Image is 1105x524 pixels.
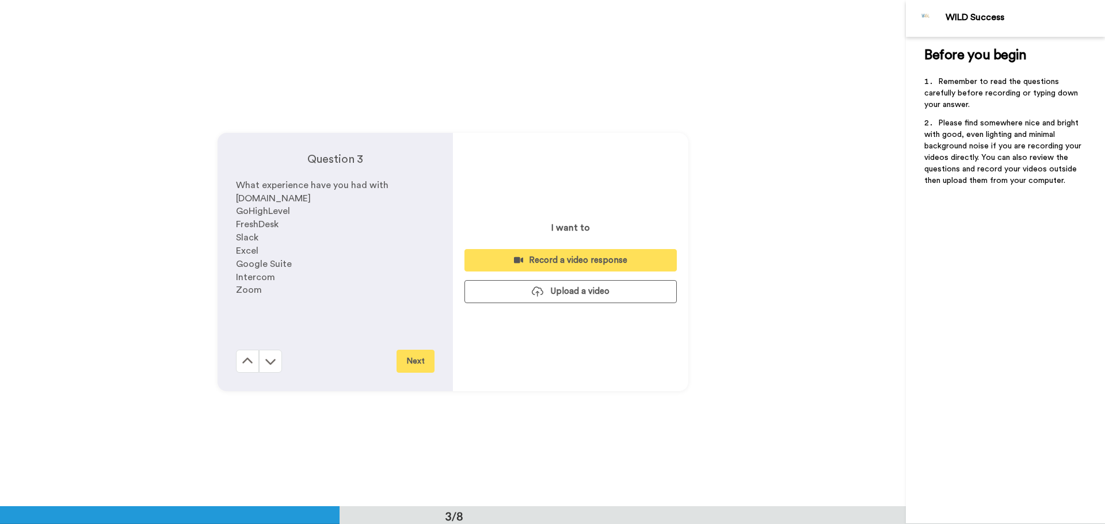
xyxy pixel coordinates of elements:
span: Remember to read the questions carefully before recording or typing down your answer. [924,78,1080,109]
p: I want to [551,221,590,235]
span: GoHighLevel [236,206,290,216]
img: Profile Image [912,5,940,32]
button: Next [397,350,435,373]
span: What experience have you had with [236,181,388,190]
span: Please find somewhere nice and bright with good, even lighting and minimal background noise if yo... [924,119,1084,185]
span: [DOMAIN_NAME] [236,194,311,203]
span: Excel [236,246,258,255]
div: Record a video response [474,254,668,266]
button: Record a video response [464,249,677,271]
span: Slack [236,233,258,242]
span: FreshDesk [236,220,279,229]
div: 3/8 [426,508,482,524]
span: Intercom [236,273,275,282]
div: WILD Success [946,12,1104,23]
span: Zoom [236,285,262,294]
h4: Question 3 [236,151,435,167]
span: Before you begin [924,48,1026,62]
button: Upload a video [464,280,677,303]
span: Google Suite [236,259,292,269]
